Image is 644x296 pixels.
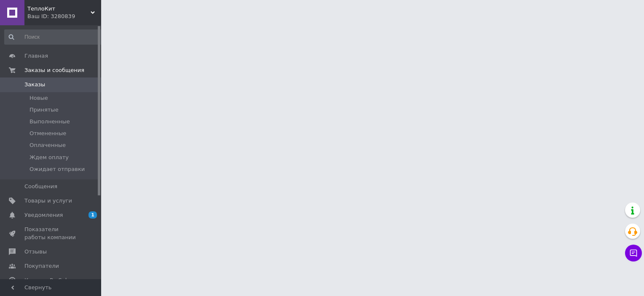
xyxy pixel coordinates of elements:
[24,52,48,60] span: Главная
[30,154,69,161] span: Ждем оплату
[30,165,85,173] span: Ожидает отправки
[24,197,72,205] span: Товары и услуги
[27,5,91,13] span: ТеплоКит
[24,183,57,190] span: Сообщения
[24,211,63,219] span: Уведомления
[24,277,70,284] span: Каталог ProSale
[625,245,642,261] button: Чат с покупателем
[30,141,66,149] span: Оплаченные
[30,130,66,137] span: Отмененные
[30,94,48,102] span: Новые
[24,248,47,256] span: Отзывы
[4,29,104,45] input: Поиск
[24,226,78,241] span: Показатели работы компании
[30,106,59,114] span: Принятые
[27,13,101,20] div: Ваш ID: 3280839
[24,81,45,88] span: Заказы
[24,262,59,270] span: Покупатели
[24,67,84,74] span: Заказы и сообщения
[89,211,97,219] span: 1
[30,118,70,125] span: Выполненные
